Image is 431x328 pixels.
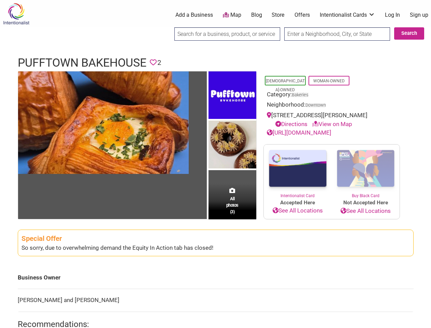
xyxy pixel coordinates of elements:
[174,27,280,41] input: Search for a business, product, or service
[332,207,400,216] a: See All Locations
[385,11,400,19] a: Log In
[264,145,332,199] a: Intentionalist Card
[313,79,345,83] a: Woman-Owned
[209,71,256,121] img: Pufftown Bakehouse - Logo
[264,145,332,193] img: Intentionalist Card
[332,145,400,199] a: Buy Black Card
[18,55,146,71] h1: Pufftown Bakehouse
[226,195,239,215] span: All photos (3)
[209,121,256,170] img: Pufftown Bakehouse - Sweet Croissants
[264,199,332,207] span: Accepted Here
[305,103,326,108] span: Downtown
[267,111,397,128] div: [STREET_ADDRESS][PERSON_NAME]
[251,11,262,19] a: Blog
[292,92,308,97] a: Bakeries
[320,11,375,19] a: Intentionalist Cards
[284,27,390,41] input: Enter a Neighborhood, City, or State
[272,11,285,19] a: Store
[175,11,213,19] a: Add a Business
[223,11,241,19] a: Map
[18,266,414,289] td: Business Owner
[267,100,397,111] div: Neighborhood:
[18,289,414,312] td: [PERSON_NAME] and [PERSON_NAME]
[332,199,400,207] span: Not Accepted Here
[21,233,410,244] div: Special Offer
[312,121,352,127] a: View on Map
[267,90,397,101] div: Category:
[294,11,310,19] a: Offers
[157,57,161,68] span: 2
[21,244,410,252] div: So sorry, due to overwhelming demand the Equity In Action tab has closed!
[410,11,428,19] a: Sign up
[394,27,424,40] button: Search
[275,121,307,127] a: Directions
[264,206,332,215] a: See All Locations
[332,145,400,193] img: Buy Black Card
[266,79,305,92] a: [DEMOGRAPHIC_DATA]-Owned
[18,71,189,174] img: Pufftown Bakehouse - Croissants
[267,129,331,136] a: [URL][DOMAIN_NAME]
